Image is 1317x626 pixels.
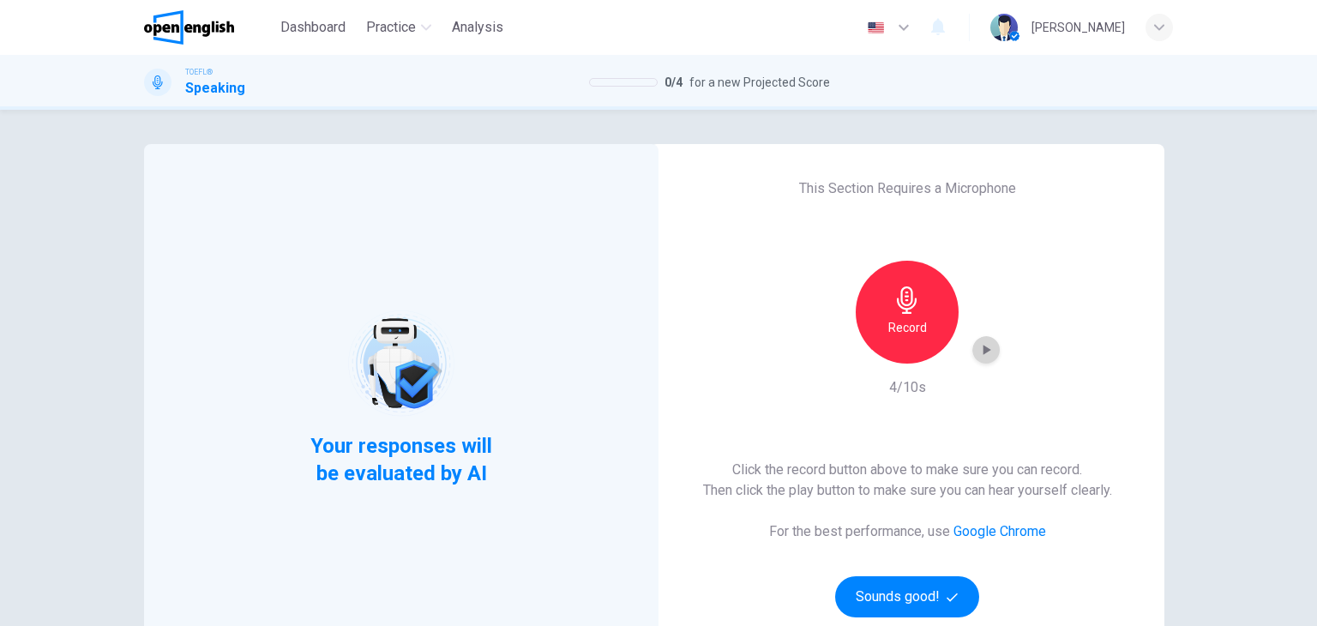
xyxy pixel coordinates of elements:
[865,21,887,34] img: en
[298,432,506,487] span: Your responses will be evaluated by AI
[953,523,1046,539] a: Google Chrome
[346,309,455,418] img: robot icon
[359,12,438,43] button: Practice
[144,10,274,45] a: OpenEnglish logo
[703,460,1112,501] h6: Click the record button above to make sure you can record. Then click the play button to make sur...
[835,576,979,617] button: Sounds good!
[366,17,416,38] span: Practice
[185,78,245,99] h1: Speaking
[280,17,346,38] span: Dashboard
[452,17,503,38] span: Analysis
[445,12,510,43] button: Analysis
[1031,17,1125,38] div: [PERSON_NAME]
[689,72,830,93] span: for a new Projected Score
[990,14,1018,41] img: Profile picture
[144,10,234,45] img: OpenEnglish logo
[889,377,926,398] h6: 4/10s
[769,521,1046,542] h6: For the best performance, use
[665,72,683,93] span: 0 / 4
[799,178,1016,199] h6: This Section Requires a Microphone
[888,317,927,338] h6: Record
[856,261,959,364] button: Record
[274,12,352,43] button: Dashboard
[185,66,213,78] span: TOEFL®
